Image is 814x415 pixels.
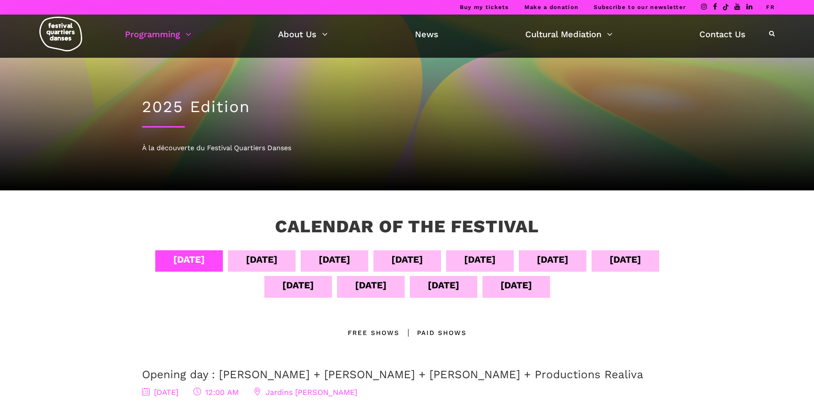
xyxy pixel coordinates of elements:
[460,4,509,10] a: Buy my tickets
[142,388,178,397] span: [DATE]
[142,368,643,381] a: Opening day : [PERSON_NAME] + [PERSON_NAME] + [PERSON_NAME] + Productions Realiva
[391,252,423,267] div: [DATE]
[355,278,387,293] div: [DATE]
[500,278,532,293] div: [DATE]
[278,27,328,41] a: About Us
[282,278,314,293] div: [DATE]
[525,27,613,41] a: Cultural Mediation
[142,98,672,116] h1: 2025 Edition
[524,4,579,10] a: Make a donation
[246,252,278,267] div: [DATE]
[400,328,467,338] div: Paid shows
[142,142,672,154] div: À la découverte du Festival Quartiers Danses
[193,388,239,397] span: 12:00 AM
[348,328,400,338] div: Free Shows
[173,252,205,267] div: [DATE]
[699,27,746,41] a: Contact Us
[319,252,350,267] div: [DATE]
[428,278,459,293] div: [DATE]
[415,27,438,41] a: News
[766,4,775,10] a: FR
[537,252,568,267] div: [DATE]
[254,388,357,397] span: Jardins [PERSON_NAME]
[610,252,641,267] div: [DATE]
[125,27,191,41] a: Programming
[464,252,496,267] div: [DATE]
[39,17,82,51] img: logo-fqd-med
[594,4,686,10] a: Subscribe to our newsletter
[275,216,539,237] h3: Calendar of the Festival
